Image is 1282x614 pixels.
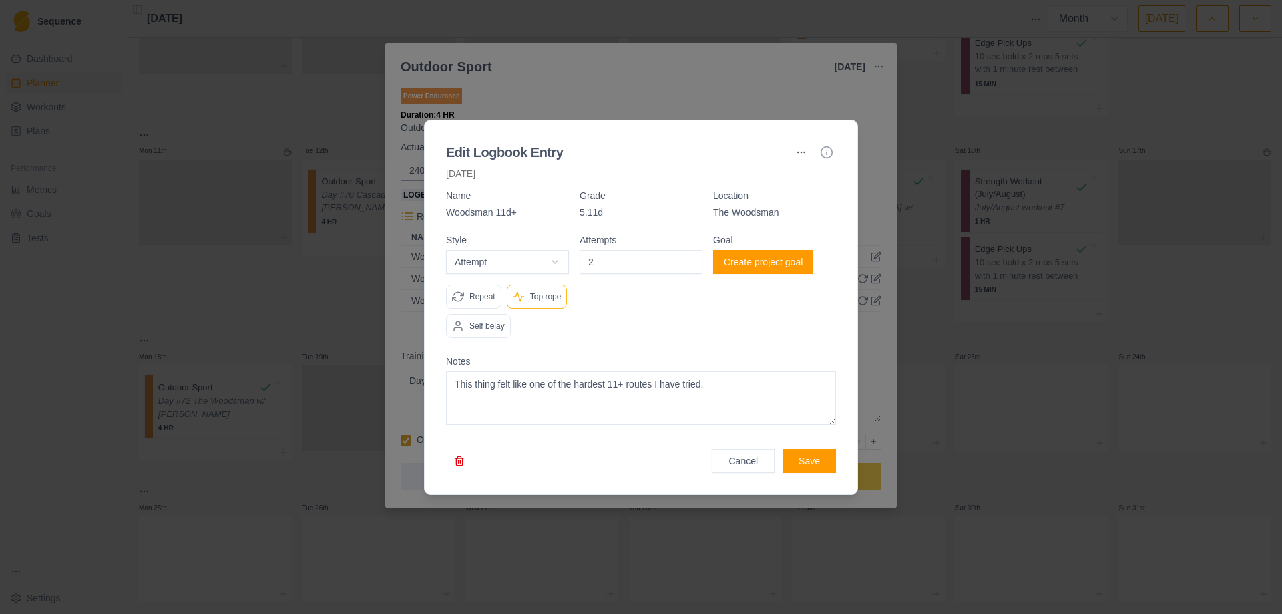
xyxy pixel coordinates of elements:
[446,206,569,219] p: Woodsman 11d+
[580,250,702,274] input: Number of attempts
[580,191,606,200] label: Grade
[713,191,836,200] label: Location
[446,357,836,366] label: Notes
[713,235,836,245] label: Goal
[713,250,813,274] button: Create project goal
[446,235,569,245] label: Style
[713,206,836,219] p: The Woodsman
[469,291,495,303] p: Repeat
[469,320,505,332] p: Self belay
[446,167,836,180] p: [DATE]
[783,449,836,473] button: Save
[446,191,569,200] label: Name
[580,235,702,245] label: Attempts
[530,291,562,303] p: Top rope
[712,449,775,473] button: Cancel
[580,206,702,219] p: 5.11d
[446,143,563,162] h2: Edit Logbook Entry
